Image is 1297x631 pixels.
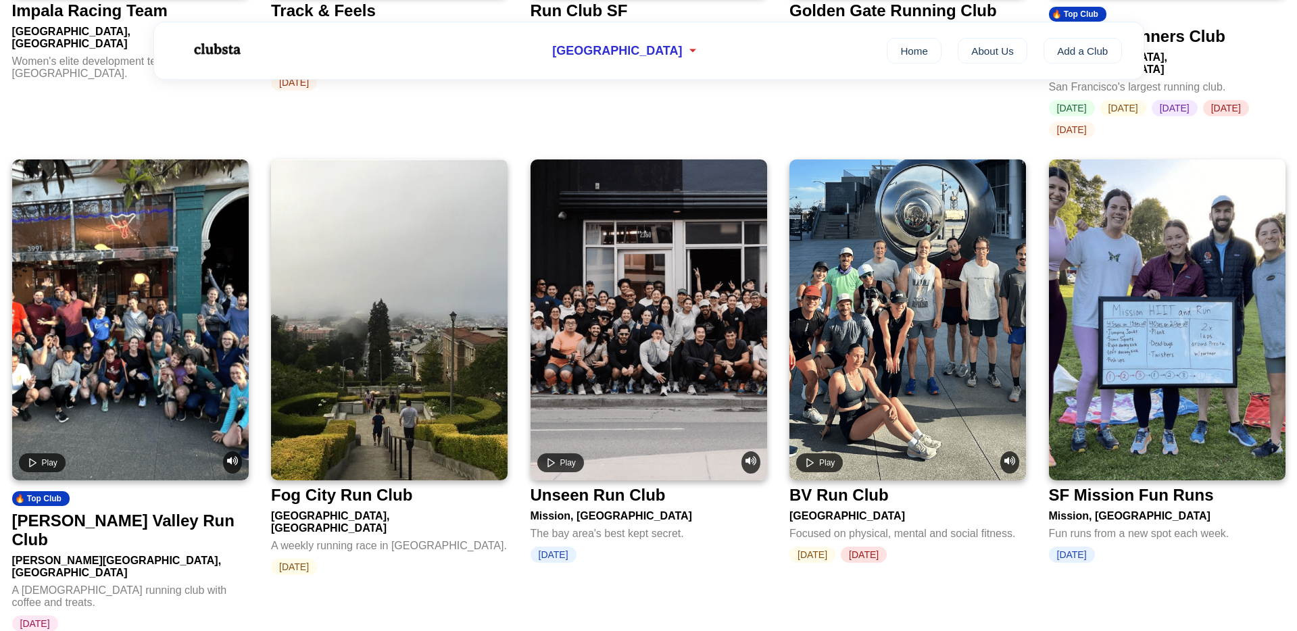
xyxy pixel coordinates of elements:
button: Mute video [1000,451,1019,474]
span: [DATE] [1100,100,1146,116]
span: [GEOGRAPHIC_DATA] [552,44,682,58]
span: [DATE] [531,547,577,563]
button: Mute video [741,451,760,474]
div: Run Club SF [531,1,628,20]
div: BV Run Club [789,486,889,505]
button: Play video [537,453,584,472]
div: [GEOGRAPHIC_DATA], [GEOGRAPHIC_DATA] [271,505,508,534]
button: Mute video [223,451,242,474]
span: [DATE] [271,559,317,575]
img: Fog City Run Club [271,159,508,480]
a: Play videoMute videoUnseen Run ClubMission, [GEOGRAPHIC_DATA]The bay area's best kept secret.[DATE] [531,159,767,563]
div: Impala Racing Team [12,1,168,20]
a: Home [887,38,941,64]
button: Play video [19,453,66,472]
div: Mission, [GEOGRAPHIC_DATA] [531,505,767,522]
a: About Us [958,38,1027,64]
span: Play [819,458,835,468]
a: Add a Club [1044,38,1122,64]
div: [PERSON_NAME] Valley Run Club [12,511,243,549]
span: Play [42,458,57,468]
div: Track & Feels [271,1,376,20]
button: Play video [796,453,843,472]
a: Play videoMute videoBV Run Club[GEOGRAPHIC_DATA]Focused on physical, mental and social fitness.[D... [789,159,1026,563]
img: SF Mission Fun Runs [1049,159,1286,480]
span: [DATE] [1049,122,1095,138]
span: [DATE] [1049,547,1095,563]
div: Focused on physical, mental and social fitness. [789,522,1026,540]
div: Mission, [GEOGRAPHIC_DATA] [1049,505,1286,522]
div: A [DEMOGRAPHIC_DATA] running club with coffee and treats. [12,579,249,609]
a: Fog City Run ClubFog City Run Club[GEOGRAPHIC_DATA], [GEOGRAPHIC_DATA]A weekly running race in [G... [271,159,508,575]
span: [DATE] [1049,100,1095,116]
div: SF Mission Fun Runs [1049,486,1214,505]
div: [GEOGRAPHIC_DATA] [789,505,1026,522]
div: Fog City Run Club [271,486,412,505]
div: Golden Gate Running Club [789,1,997,20]
div: Unseen Run Club [531,486,666,505]
img: Logo [176,32,257,66]
a: SF Mission Fun RunsSF Mission Fun RunsMission, [GEOGRAPHIC_DATA]Fun runs from a new spot each wee... [1049,159,1286,563]
div: 🔥 Top Club [1049,7,1106,22]
div: 🔥 Top Club [12,491,70,506]
span: Play [560,458,576,468]
div: The bay area's best kept secret. [531,522,767,540]
div: [PERSON_NAME][GEOGRAPHIC_DATA], [GEOGRAPHIC_DATA] [12,549,249,579]
div: A weekly running race in [GEOGRAPHIC_DATA]. [271,534,508,552]
span: [DATE] [1152,100,1198,116]
span: [DATE] [1203,100,1249,116]
span: [DATE] [789,547,835,563]
span: [DATE] [841,547,887,563]
div: Fun runs from a new spot each week. [1049,522,1286,540]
